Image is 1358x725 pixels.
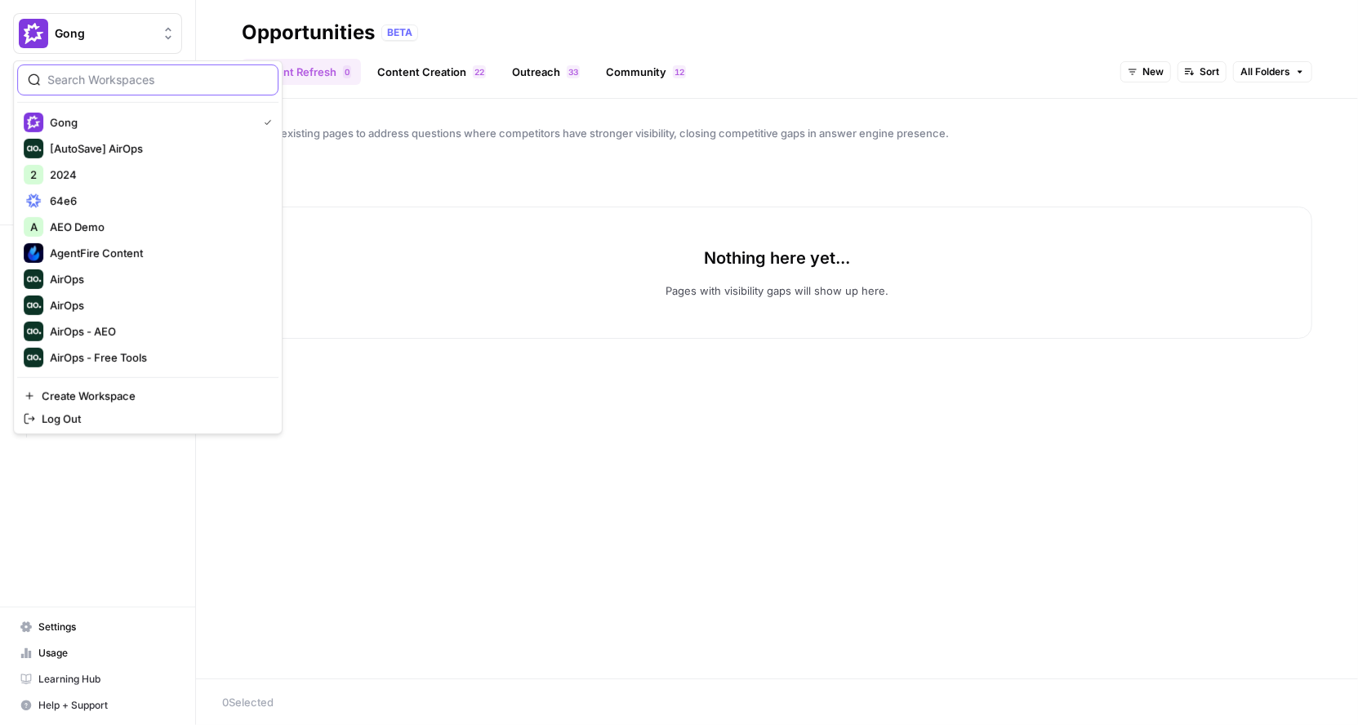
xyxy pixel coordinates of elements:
[17,385,278,407] a: Create Workspace
[50,219,265,235] span: AEO Demo
[24,113,43,132] img: Gong Logo
[24,191,43,211] img: 64e6 Logo
[596,59,696,85] a: Community12
[473,65,486,78] div: 22
[568,65,573,78] span: 3
[573,65,578,78] span: 3
[50,323,265,340] span: AirOps - AEO
[38,698,175,713] span: Help + Support
[343,65,351,78] div: 0
[242,125,1312,141] span: Update existing pages to address questions where competitors have stronger visibility, closing co...
[19,19,48,48] img: Gong Logo
[13,640,182,666] a: Usage
[1233,61,1312,82] button: All Folders
[222,694,1332,710] div: 0 Selected
[24,269,43,289] img: AirOps Logo
[242,59,361,85] a: Content Refresh0
[502,59,590,85] a: Outreach33
[675,65,679,78] span: 1
[673,65,686,78] div: 12
[50,193,265,209] span: 64e6
[38,646,175,661] span: Usage
[24,348,43,367] img: AirOps - Free Tools Logo
[567,65,580,78] div: 33
[479,65,484,78] span: 2
[1142,64,1164,79] span: New
[24,139,43,158] img: [AutoSave] AirOps Logo
[24,243,43,263] img: AgentFire Content Logo
[474,65,479,78] span: 2
[30,167,37,183] span: 2
[704,247,850,269] p: Nothing here yet...
[679,65,684,78] span: 2
[50,297,265,314] span: AirOps
[50,167,265,183] span: 2024
[47,72,268,88] input: Search Workspaces
[381,24,418,41] div: BETA
[13,692,182,718] button: Help + Support
[50,114,251,131] span: Gong
[345,65,350,78] span: 0
[1240,64,1290,79] span: All Folders
[38,672,175,687] span: Learning Hub
[1178,61,1227,82] button: Sort
[17,407,278,430] a: Log Out
[42,388,265,404] span: Create Workspace
[50,349,265,366] span: AirOps - Free Tools
[13,13,182,54] button: Workspace: Gong
[13,666,182,692] a: Learning Hub
[30,219,38,235] span: A
[55,25,154,42] span: Gong
[13,614,182,640] a: Settings
[50,245,265,261] span: AgentFire Content
[13,60,283,434] div: Workspace: Gong
[1200,64,1219,79] span: Sort
[38,620,175,634] span: Settings
[24,296,43,315] img: AirOps Logo
[50,140,265,157] span: [AutoSave] AirOps
[42,411,265,427] span: Log Out
[367,59,496,85] a: Content Creation22
[242,20,375,46] div: Opportunities
[24,322,43,341] img: AirOps - AEO Logo
[50,271,265,287] span: AirOps
[1120,61,1171,82] button: New
[666,282,888,299] p: Pages with visibility gaps will show up here.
